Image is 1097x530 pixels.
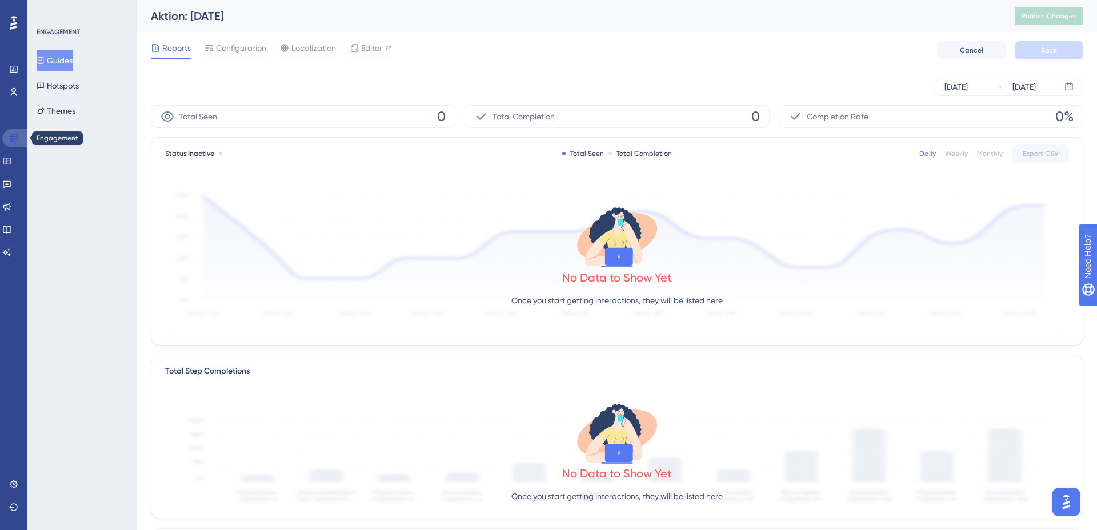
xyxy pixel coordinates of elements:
span: Save [1041,46,1057,55]
div: No Data to Show Yet [562,270,672,286]
span: Configuration [216,41,266,55]
span: Completion Rate [807,110,868,123]
span: Need Help? [27,3,71,17]
p: Once you start getting interactions, they will be listed here [511,489,723,503]
span: Cancel [960,46,983,55]
div: Daily [919,149,936,158]
span: Publish Changes [1022,11,1076,21]
span: Inactive [188,150,214,158]
div: Total Step Completions [165,364,250,378]
span: Status: [165,149,214,158]
button: Hotspots [37,75,79,96]
button: Publish Changes [1015,7,1083,25]
div: [DATE] [1012,80,1036,94]
span: 0 [751,107,760,126]
span: 0 [437,107,446,126]
iframe: UserGuiding AI Assistant Launcher [1049,485,1083,519]
div: Weekly [945,149,968,158]
span: Reports [162,41,191,55]
span: Localization [291,41,336,55]
span: Editor [361,41,382,55]
span: 0% [1055,107,1074,126]
p: Once you start getting interactions, they will be listed here [511,294,723,307]
button: Export CSV [1012,144,1069,163]
div: [DATE] [944,80,968,94]
div: Total Completion [608,149,672,158]
button: Cancel [937,41,1006,59]
button: Save [1015,41,1083,59]
div: Monthly [977,149,1003,158]
span: Total Completion [493,110,555,123]
div: Aktion: [DATE] [151,8,986,24]
span: Export CSV [1023,149,1059,158]
div: No Data to Show Yet [562,465,672,481]
div: Total Seen [562,149,604,158]
button: Themes [37,101,75,121]
div: ENGAGEMENT [37,27,80,37]
span: Total Seen [179,110,217,123]
button: Guides [37,50,73,71]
